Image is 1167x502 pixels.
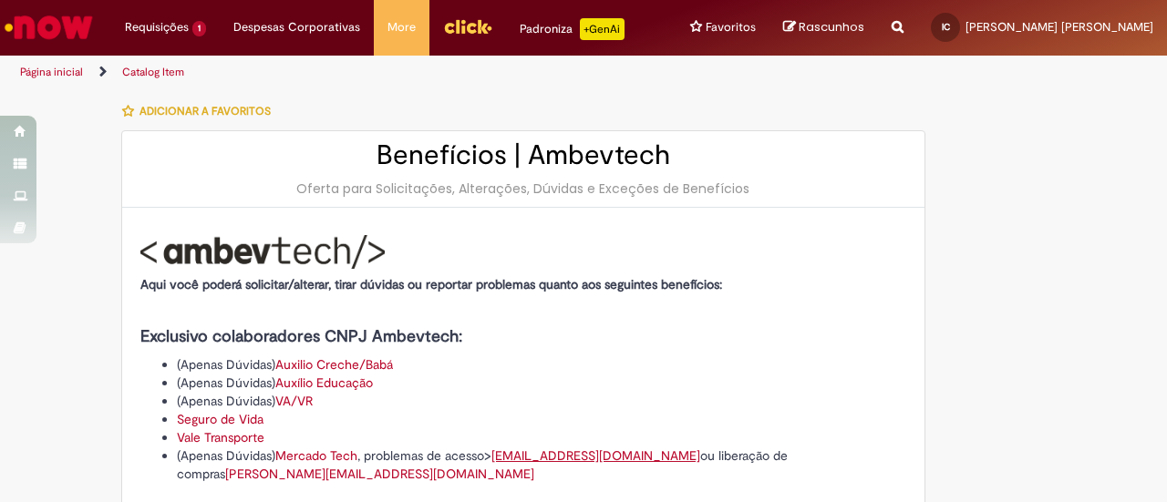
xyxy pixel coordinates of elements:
p: +GenAi [580,18,625,40]
a: Auxilio Creche/Babá [275,356,393,373]
a: VA/VR [275,393,313,409]
a: Rascunhos [783,19,864,36]
span: More [387,18,416,36]
strong: Aqui você poderá solicitar/alterar, tirar dúvidas ou reportar problemas quanto aos seguintes bene... [140,276,722,292]
span: Rascunhos [799,18,864,36]
span: Adicionar a Favoritos [139,104,271,118]
div: Oferta para Solicitações, Alterações, Dúvidas e Exceções de Benefícios [140,179,906,198]
span: 1 [192,21,206,36]
li: (Apenas Dúvidas) [177,392,906,410]
span: [PERSON_NAME] [PERSON_NAME] [966,19,1153,35]
ul: Trilhas de página [14,56,764,89]
a: Mercado Tech [275,447,357,464]
a: Auxílio Educação [275,374,373,391]
a: Página inicial [20,65,83,79]
a: Vale Transporte [177,429,264,446]
strong: Exclusivo colaboradores CNPJ Ambevtech: [140,326,462,347]
a: Catalog Item [122,65,184,79]
a: [PERSON_NAME][EMAIL_ADDRESS][DOMAIN_NAME] [225,466,534,482]
span: Despesas Corporativas [233,18,360,36]
li: (Apenas Dúvidas) , problemas de acesso> ou liberação de compras [177,446,906,483]
button: Adicionar a Favoritos [121,92,281,130]
li: (Apenas Dúvidas) [177,374,906,392]
li: (Apenas Dúvidas) [177,355,906,374]
span: IC [942,21,950,33]
a: [EMAIL_ADDRESS][DOMAIN_NAME] [491,447,700,464]
h2: Benefícios | Ambevtech [140,140,906,170]
img: click_logo_yellow_360x200.png [443,13,492,40]
img: ServiceNow [2,9,96,46]
span: Favoritos [706,18,756,36]
a: Seguro de Vida [177,411,263,427]
div: Padroniza [520,18,625,40]
span: Requisições [125,18,189,36]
